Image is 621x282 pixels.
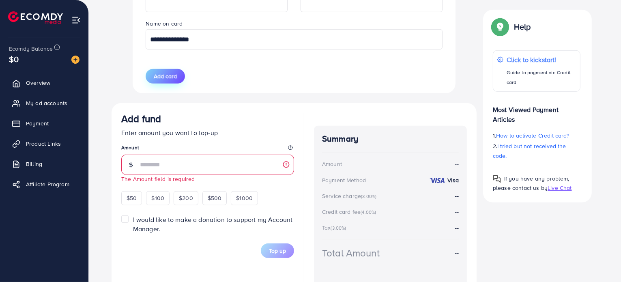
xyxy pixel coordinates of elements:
a: Affiliate Program [6,176,82,192]
p: 2. [493,141,580,161]
p: Help [514,22,531,32]
button: Top up [261,243,294,258]
strong: Visa [447,176,459,184]
div: Payment Method [322,176,366,184]
img: image [71,56,80,64]
span: $1000 [236,194,253,202]
a: Payment [6,115,82,131]
button: Add card [146,69,185,84]
p: 1. [493,131,580,140]
strong: -- [455,248,459,258]
div: Total Amount [322,246,380,260]
span: $0 [9,53,19,65]
span: Add card [154,72,177,80]
a: Billing [6,156,82,172]
div: Credit card fee [322,208,379,216]
span: How to activate Credit card? [496,131,569,140]
span: Billing [26,160,42,168]
div: Service charge [322,192,379,200]
strong: -- [455,159,459,169]
p: Most Viewed Payment Articles [493,98,580,124]
label: Name on card [146,19,183,28]
strong: -- [455,191,459,200]
img: Popup guide [493,175,501,183]
strong: -- [455,207,459,216]
span: If you have any problem, please contact us by [493,174,569,192]
span: Ecomdy Balance [9,45,53,53]
span: $50 [127,194,137,202]
a: Overview [6,75,82,91]
small: (3.00%) [331,225,346,231]
h3: Add fund [121,113,161,125]
span: Live Chat [548,184,572,192]
span: Product Links [26,140,61,148]
legend: Amount [121,144,294,154]
div: Amount [322,160,342,168]
span: My ad accounts [26,99,67,107]
span: $500 [208,194,222,202]
img: credit [429,177,445,184]
span: I would like to make a donation to support my Account Manager. [133,215,292,233]
span: Overview [26,79,50,87]
h4: Summary [322,134,459,144]
span: $100 [151,194,164,202]
iframe: Chat [587,245,615,276]
span: Top up [269,247,286,255]
p: Click to kickstart! [507,55,576,65]
a: Product Links [6,136,82,152]
small: (3.00%) [361,193,376,200]
small: The Amount field is required [121,175,195,183]
p: Enter amount you want to top-up [121,128,294,138]
small: (4.00%) [361,209,376,215]
span: I tried but not received the code. [493,142,566,160]
a: My ad accounts [6,95,82,111]
span: Affiliate Program [26,180,69,188]
strong: -- [455,223,459,232]
img: Popup guide [493,19,507,34]
p: Guide to payment via Credit card [507,68,576,87]
span: Payment [26,119,49,127]
span: $200 [179,194,193,202]
img: logo [8,11,63,24]
img: menu [71,15,81,25]
div: Tax [322,224,349,232]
